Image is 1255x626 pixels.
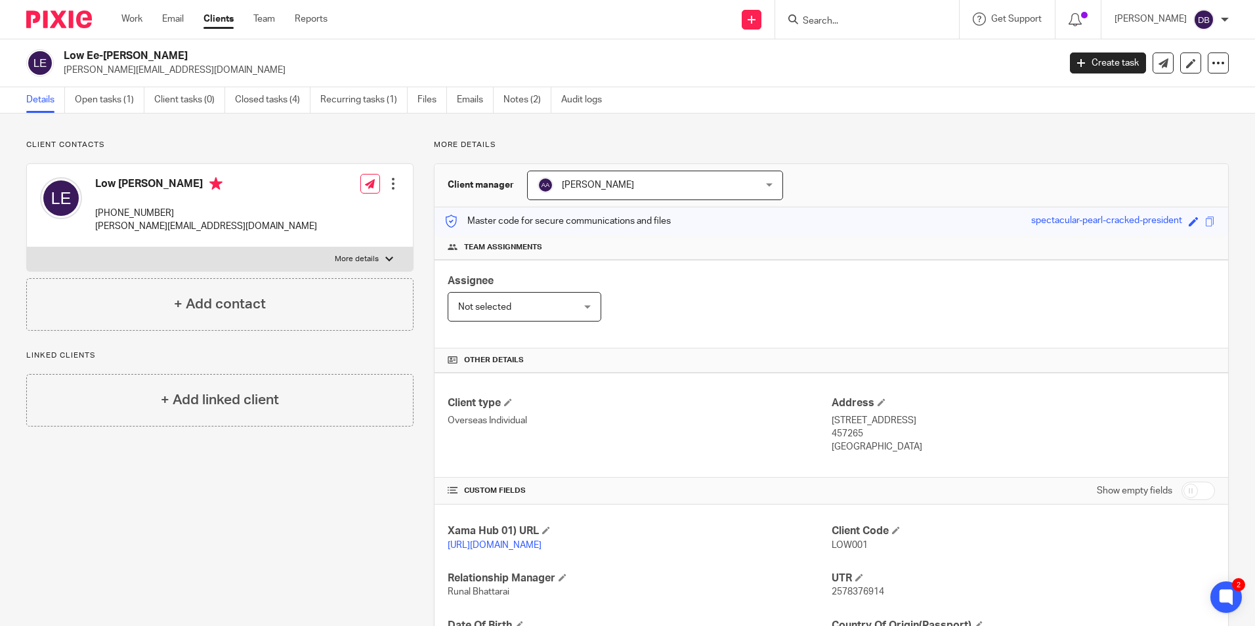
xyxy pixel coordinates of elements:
div: 2 [1232,578,1245,591]
img: Pixie [26,10,92,28]
p: Client contacts [26,140,414,150]
img: svg%3E [538,177,553,193]
h4: Client Code [832,524,1215,538]
a: Create task [1070,52,1146,73]
img: svg%3E [26,49,54,77]
a: Details [26,87,65,113]
span: Other details [464,355,524,365]
h4: Xama Hub 01) URL [448,524,831,538]
h2: Low Ee-[PERSON_NAME] [64,49,853,63]
span: LOW001 [832,541,868,550]
span: Assignee [448,276,494,286]
h4: UTR [832,572,1215,585]
span: [PERSON_NAME] [562,180,634,190]
h4: Client type [448,396,831,410]
span: Not selected [458,303,511,312]
span: Runal Bhattarai [448,587,509,596]
p: Master code for secure communications and files [444,215,671,228]
h4: CUSTOM FIELDS [448,486,831,496]
p: 457265 [832,427,1215,440]
label: Show empty fields [1097,484,1172,497]
p: [PERSON_NAME][EMAIL_ADDRESS][DOMAIN_NAME] [64,64,1050,77]
h3: Client manager [448,178,514,192]
a: Recurring tasks (1) [320,87,408,113]
a: Clients [203,12,234,26]
p: [PHONE_NUMBER] [95,207,317,220]
a: Emails [457,87,494,113]
p: Overseas Individual [448,414,831,427]
p: [PERSON_NAME][EMAIL_ADDRESS][DOMAIN_NAME] [95,220,317,233]
div: spectacular-pearl-cracked-president [1031,214,1182,229]
p: More details [434,140,1229,150]
h4: Low [PERSON_NAME] [95,177,317,194]
img: svg%3E [1193,9,1214,30]
p: More details [335,254,379,264]
a: Files [417,87,447,113]
p: [PERSON_NAME] [1115,12,1187,26]
p: Linked clients [26,350,414,361]
img: svg%3E [40,177,82,219]
a: [URL][DOMAIN_NAME] [448,541,542,550]
a: Team [253,12,275,26]
span: 2578376914 [832,587,884,596]
h4: Relationship Manager [448,572,831,585]
a: Reports [295,12,328,26]
i: Primary [209,177,223,190]
h4: Address [832,396,1215,410]
a: Work [121,12,142,26]
span: Get Support [991,14,1042,24]
input: Search [801,16,920,28]
a: Email [162,12,184,26]
p: [GEOGRAPHIC_DATA] [832,440,1215,453]
a: Audit logs [561,87,612,113]
p: [STREET_ADDRESS] [832,414,1215,427]
a: Notes (2) [503,87,551,113]
a: Client tasks (0) [154,87,225,113]
a: Open tasks (1) [75,87,144,113]
a: Closed tasks (4) [235,87,310,113]
h4: + Add linked client [161,390,279,410]
span: Team assignments [464,242,542,253]
h4: + Add contact [174,294,266,314]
